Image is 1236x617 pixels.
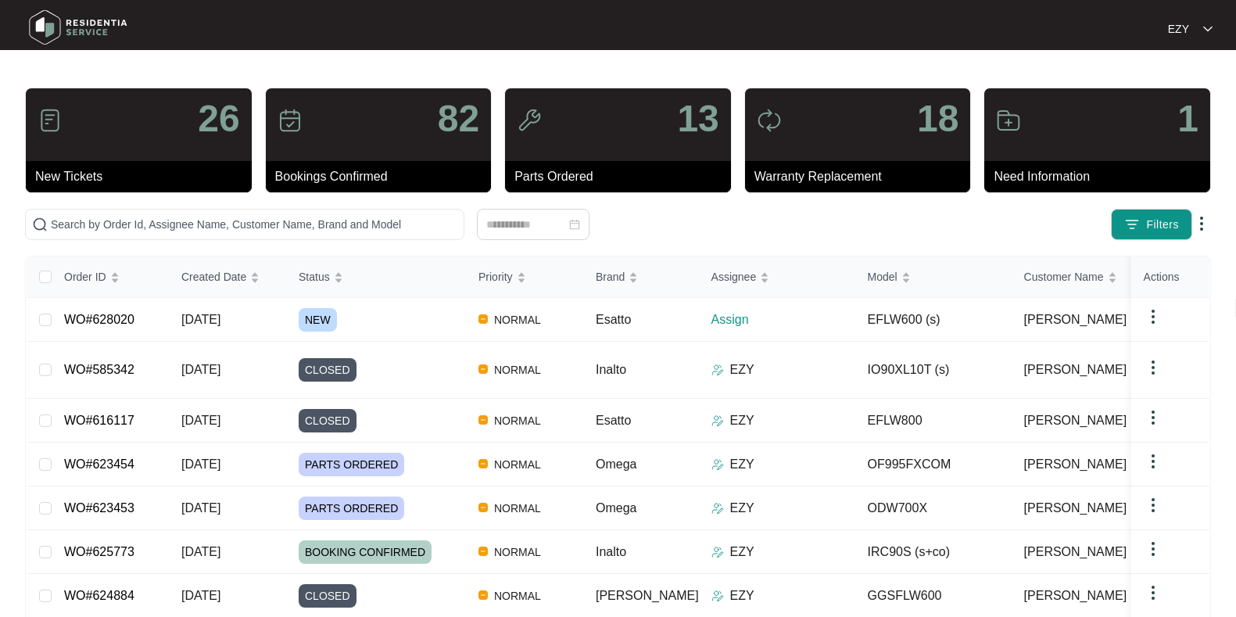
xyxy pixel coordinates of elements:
[1168,21,1189,37] p: EZY
[32,217,48,232] img: search-icon
[488,543,547,561] span: NORMAL
[181,545,220,558] span: [DATE]
[478,503,488,512] img: Vercel Logo
[1111,209,1192,240] button: filter iconFilters
[38,108,63,133] img: icon
[855,486,1012,530] td: ODW700X
[278,108,303,133] img: icon
[64,414,134,427] a: WO#616117
[1024,361,1127,379] span: [PERSON_NAME]
[1144,452,1163,471] img: dropdown arrow
[299,409,356,432] span: CLOSED
[917,100,958,138] p: 18
[855,443,1012,486] td: OF995FXCOM
[64,313,134,326] a: WO#628020
[699,256,855,298] th: Assignee
[1203,25,1213,33] img: dropdown arrow
[181,457,220,471] span: [DATE]
[596,268,625,285] span: Brand
[855,298,1012,342] td: EFLW600 (s)
[466,256,583,298] th: Priority
[64,545,134,558] a: WO#625773
[730,411,754,430] p: EZY
[488,455,547,474] span: NORMAL
[711,414,724,427] img: Assigner Icon
[711,502,724,515] img: Assigner Icon
[1177,100,1198,138] p: 1
[275,167,492,186] p: Bookings Confirmed
[1144,540,1163,558] img: dropdown arrow
[855,530,1012,574] td: IRC90S (s+co)
[730,587,754,605] p: EZY
[64,589,134,602] a: WO#624884
[1144,496,1163,515] img: dropdown arrow
[35,167,252,186] p: New Tickets
[996,108,1021,133] img: icon
[181,363,220,376] span: [DATE]
[1131,256,1209,298] th: Actions
[994,167,1210,186] p: Need Information
[51,216,457,233] input: Search by Order Id, Assignee Name, Customer Name, Brand and Model
[299,268,330,285] span: Status
[64,363,134,376] a: WO#585342
[181,414,220,427] span: [DATE]
[1144,307,1163,326] img: dropdown arrow
[711,310,855,329] p: Assign
[299,497,404,520] span: PARTS ORDERED
[488,587,547,605] span: NORMAL
[478,364,488,374] img: Vercel Logo
[299,540,432,564] span: BOOKING CONFIRMED
[52,256,169,298] th: Order ID
[596,501,636,515] span: Omega
[299,358,356,382] span: CLOSED
[730,455,754,474] p: EZY
[488,499,547,518] span: NORMAL
[488,310,547,329] span: NORMAL
[1024,411,1127,430] span: [PERSON_NAME]
[64,457,134,471] a: WO#623454
[868,268,897,285] span: Model
[181,313,220,326] span: [DATE]
[478,268,513,285] span: Priority
[1024,310,1127,329] span: [PERSON_NAME]
[299,453,404,476] span: PARTS ORDERED
[478,547,488,556] img: Vercel Logo
[855,342,1012,399] td: IO90XL10T (s)
[64,501,134,515] a: WO#623453
[1024,455,1127,474] span: [PERSON_NAME]
[1192,214,1211,233] img: dropdown arrow
[299,308,337,332] span: NEW
[711,590,724,602] img: Assigner Icon
[438,100,479,138] p: 82
[478,415,488,425] img: Vercel Logo
[1144,583,1163,602] img: dropdown arrow
[181,501,220,515] span: [DATE]
[517,108,542,133] img: icon
[596,363,626,376] span: Inalto
[1144,358,1163,377] img: dropdown arrow
[299,584,356,608] span: CLOSED
[488,411,547,430] span: NORMAL
[855,399,1012,443] td: EFLW800
[1024,587,1127,605] span: [PERSON_NAME]
[1024,499,1127,518] span: [PERSON_NAME]
[1024,268,1104,285] span: Customer Name
[286,256,466,298] th: Status
[596,313,631,326] span: Esatto
[711,364,724,376] img: Assigner Icon
[855,256,1012,298] th: Model
[478,314,488,324] img: Vercel Logo
[64,268,106,285] span: Order ID
[488,361,547,379] span: NORMAL
[478,459,488,468] img: Vercel Logo
[677,100,718,138] p: 13
[514,167,731,186] p: Parts Ordered
[596,457,636,471] span: Omega
[1144,408,1163,427] img: dropdown arrow
[1012,256,1168,298] th: Customer Name
[181,268,246,285] span: Created Date
[711,268,757,285] span: Assignee
[757,108,782,133] img: icon
[596,545,626,558] span: Inalto
[169,256,286,298] th: Created Date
